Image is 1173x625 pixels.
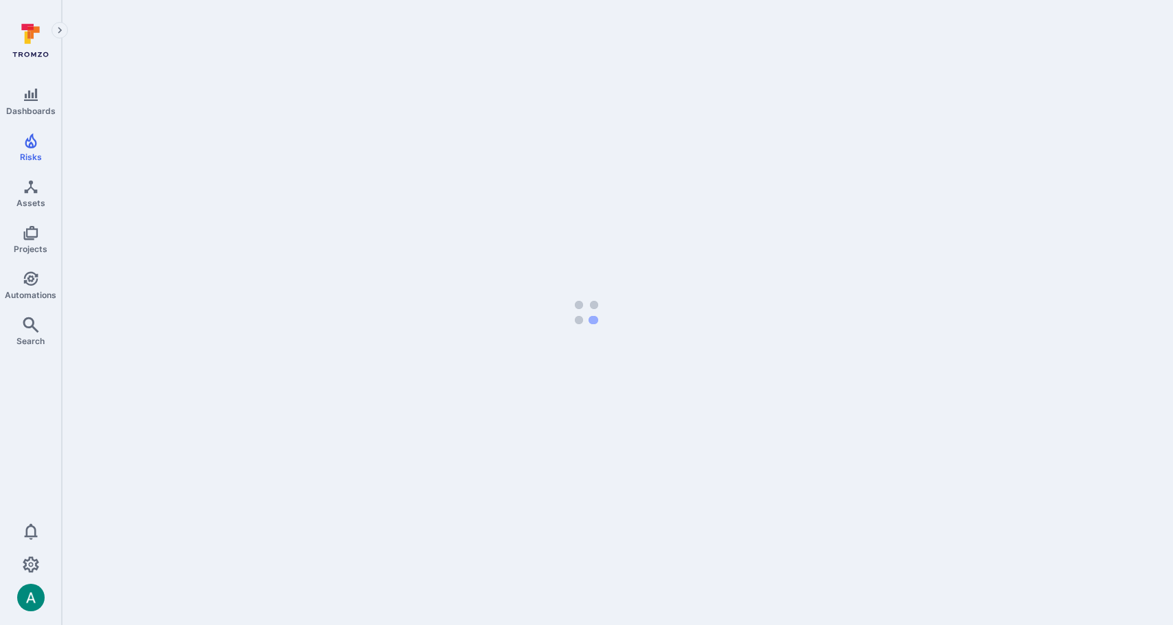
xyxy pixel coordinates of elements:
img: ACg8ocLSa5mPYBaXNx3eFu_EmspyJX0laNWN7cXOFirfQ7srZveEpg=s96-c [17,584,45,611]
span: Search [16,336,45,346]
button: Expand navigation menu [52,22,68,38]
span: Assets [16,198,45,208]
span: Risks [20,152,42,162]
span: Automations [5,290,56,300]
div: Arjan Dehar [17,584,45,611]
i: Expand navigation menu [55,25,65,36]
span: Dashboards [6,106,56,116]
span: Projects [14,244,47,254]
